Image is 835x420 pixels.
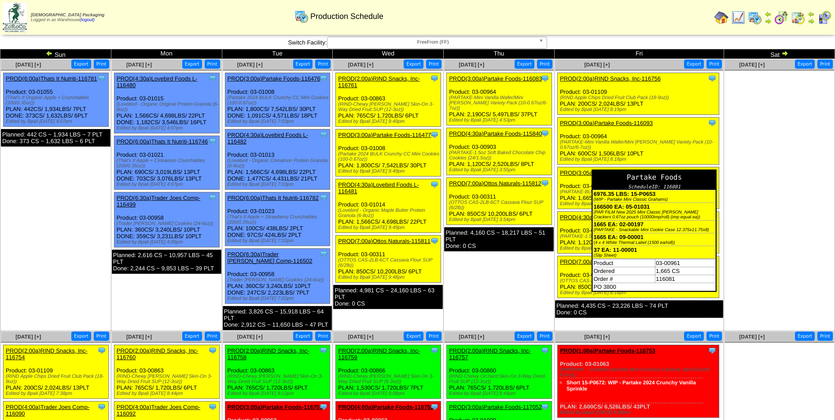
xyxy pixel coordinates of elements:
span: [DATE] [+] [459,334,484,340]
img: Tooltip [319,193,328,202]
button: Export [795,59,815,69]
a: [DATE] [+] [739,62,765,68]
button: Export [795,332,815,341]
b: 166500 EA: 05-01031 [593,203,650,210]
div: Edited by Bpali [DATE] 8:19pm [560,107,719,112]
a: PROD(3:00a)Partake Foods-117052 [449,404,542,410]
a: PROD(2:00a)RIND Snacks, Inc-116760 [117,347,199,361]
span: Production Schedule [310,12,383,21]
div: Edited by Bpali [DATE] 9:49pm [338,225,441,230]
a: Partake Foods ScheduleID: 116081 6976.35 LBS: 15-P0653 (WIP - Partake Mini Classic Grahams) 16650... [708,172,717,178]
div: (PARTAKE-BULK Mini Classic [PERSON_NAME] Crackers (100/0.67oz)) [560,189,719,195]
b: 6976.35 LBS: 15-P0653 [593,191,655,197]
a: PROD(7:00a)Ottos Naturals-115813 [560,258,652,265]
img: Tooltip [319,250,328,258]
a: PROD(6:00a)Thats It Nutriti-116782 [228,195,319,201]
a: PROD(3:00a)Partake Foods-116083 [449,75,542,82]
div: (RIND-Chewy [PERSON_NAME] Skin-On 3-Way Dried Fruit SUP (12-3oz)) [228,374,330,384]
div: (RIND-Chewy [PERSON_NAME] Skin-On 3-Way Dried Fruit SUP (6-3oz)) [338,374,441,384]
div: Edited by Bpali [DATE] 7:03pm [228,182,330,187]
button: Print [426,59,441,69]
button: Export [71,332,91,341]
img: arrowright.gif [781,50,788,57]
span: [DATE] [+] [237,62,263,68]
span: [DATE] [+] [584,334,610,340]
div: (Lovebird - Organic Cinnamon Protein Granola (6-8oz)) [228,158,330,169]
div: Product: 03-00903 PLAN: 1,120CS / 2,520LBS / 8PLT [447,128,552,175]
div: Edited by Bpali [DATE] 4:07pm [117,125,219,131]
div: ScheduleID: 116081 [592,184,716,190]
button: Print [205,332,220,341]
div: (Trader [PERSON_NAME] Cookies (24-6oz)) [117,221,219,226]
a: [DATE] [+] [126,334,152,340]
img: Tooltip [208,74,217,83]
a: PROD(6:00a)Thats It Nutriti-116746 [117,138,208,145]
img: Tooltip [208,137,217,146]
button: Print [537,59,552,69]
span: [DATE] [+] [237,334,263,340]
div: Planned: 4,981 CS ~ 24,160 LBS ~ 63 PLT Done: 0 CS [333,285,443,309]
button: Print [817,332,833,341]
span: FreeFrom (FF) [331,37,535,48]
div: Product: 03-01023 PLAN: 100CS / 438LBS / 2PLT DONE: 97CS / 424LBS / 2PLT [225,192,330,246]
span: [DATE] [+] [348,62,373,68]
a: [DATE] [+] [15,334,41,340]
div: Edited by Bpali [DATE] 8:18pm [560,201,719,206]
td: 03-00961 [655,259,716,267]
a: PROD(2:00a)RIND Snacks, Inc-116756 [560,75,661,82]
button: Print [94,59,109,69]
b: 1665 EA: 02-00197 [593,221,643,228]
img: calendarprod.gif [294,9,309,23]
a: PROD(4:30a)Partake Foods-115841 [560,214,653,221]
a: [DATE] [+] [348,334,373,340]
div: (That's It Apple + Strawberry Crunchables (200/0.35oz)) [228,214,330,225]
img: zoroco-logo-small.webp [3,3,27,32]
img: Tooltip [97,74,106,83]
td: PO 3800 [593,283,716,291]
div: Edited by Bpali [DATE] 7:38pm [6,391,108,396]
div: Product: 03-00903 PLAN: 1,120CS / 2,520LBS / 8PLT [557,212,719,254]
a: [DATE] [+] [15,62,41,68]
img: Tooltip [708,74,717,83]
button: Print [94,332,109,341]
img: Tooltip [319,74,328,83]
img: arrowleft.gif [765,11,772,18]
a: PROD(4:00a)Partake Foods-116752 [338,404,434,410]
img: arrowright.gif [765,18,772,25]
a: [DATE] [+] [739,334,765,340]
a: (logout) [80,18,95,22]
div: Edited by Bpali [DATE] 4:07pm [117,182,219,187]
a: PROD(6:30a)Trader [PERSON_NAME] Comp-116502 [228,251,313,264]
div: Product: 03-01014 PLAN: 1,566CS / 4,698LBS / 22PLT [336,179,441,233]
img: calendarinout.gif [791,11,805,25]
div: Planned: 442 CS ~ 1,934 LBS ~ 7 PLT Done: 373 CS ~ 1,632 LBS ~ 6 PLT [1,129,110,147]
div: Product: 03-01008 PLAN: 1,800CS / 7,542LBS / 30PLT [336,129,441,177]
div: (RIND-Chewy Orchard Skin-On 3-Way Dried Fruit SUP (12-3oz)) [449,374,552,384]
div: (WIP - Partake Mini Classic Grahams) [593,197,715,202]
div: (PARTAKE - Snackable Mini Cookie Case 12.375x11.75x8) [593,228,715,232]
div: Product: 03-01055 PLAN: 442CS / 1,934LBS / 7PLT DONE: 373CS / 1,632LBS / 6PLT [4,73,109,127]
div: Edited by Bpali [DATE] 9:49pm [338,169,441,174]
div: Edited by Bpali [DATE] 8:12pm [228,391,330,396]
button: Export [515,332,534,341]
button: Print [706,332,722,341]
div: Edited by Bpali [DATE] 3:54pm [449,217,552,222]
img: Tooltip [319,346,328,355]
div: (PARTAKE-Mini Vanilla Wafer/Mini [PERSON_NAME] Variety Pack (10-0.67oz/6-7oz)) [449,95,552,111]
div: Edited by Bpali [DATE] 8:18pm [560,290,719,295]
td: Order # [593,275,655,283]
button: Export [71,59,91,69]
div: (PARTAKE-1.5oz Soft Baked Chocolate Chip Cookies (24/1.5oz)) [449,150,552,161]
button: Print [315,59,331,69]
div: Product: 03-00863 PLAN: 765CS / 1,720LBS / 6PLT [225,345,330,399]
span: [DATE] [+] [459,62,484,68]
img: calendarprod.gif [748,11,762,25]
button: Print [537,332,552,341]
div: Edited by Bpali [DATE] 8:44pm [449,391,552,396]
div: Edited by Bpali [DATE] 8:44pm [117,391,219,396]
img: arrowleft.gif [46,50,53,57]
img: Tooltip [319,130,328,139]
img: Tooltip [430,236,439,245]
div: Edited by Bpali [DATE] 8:18pm [560,246,719,251]
span: [DATE] [+] [584,62,610,68]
